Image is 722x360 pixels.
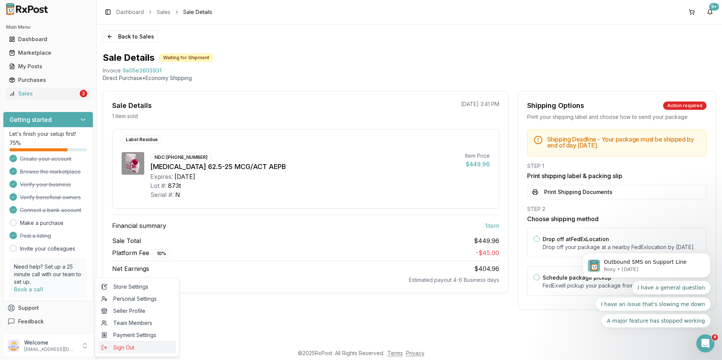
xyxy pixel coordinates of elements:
div: 873t [168,181,181,190]
a: Store Settings [98,281,176,293]
div: $449.96 [465,160,490,169]
button: Sign Out [98,341,176,354]
div: NDC: [PHONE_NUMBER] [150,153,212,162]
div: STEP 1 [527,162,707,170]
label: Schedule package pickup [543,274,611,281]
div: 2 [80,90,87,97]
button: Marketplace [3,47,93,59]
button: Dashboard [3,33,93,45]
p: 1 item sold [112,112,138,120]
span: $449.96 [474,236,499,245]
p: FedEx will pickup your package from your location. [543,282,700,289]
span: 9 [712,334,718,340]
h3: Getting started [9,115,52,124]
a: Book a call [14,286,43,292]
a: Privacy [406,350,424,356]
button: Support [3,301,93,315]
span: Financial summary [112,221,166,230]
h1: Sale Details [103,52,154,64]
div: Lot #: [150,181,167,190]
div: Expires: [150,172,173,181]
span: $404.96 [474,265,499,272]
span: Net Earnings [112,264,149,273]
p: Drop off your package at a nearby FedEx location by [DATE] . [543,243,700,251]
div: Serial #: [150,190,174,199]
a: Make a purchase [20,219,63,227]
button: My Posts [3,60,93,72]
a: Terms [387,350,403,356]
button: Feedback [3,315,93,328]
div: My Posts [9,63,87,70]
div: N [175,190,180,199]
div: Dashboard [9,35,87,43]
div: Marketplace [9,49,87,57]
span: Sign Out [101,344,173,351]
iframe: Intercom notifications message [571,242,722,340]
div: Sales [9,90,78,97]
a: My Posts [6,60,90,73]
a: Seller Profile [98,305,176,317]
a: Invite your colleagues [20,245,75,252]
a: Purchases [6,73,90,87]
div: [MEDICAL_DATA] 62.5-25 MCG/ACT AEPB [150,162,459,172]
img: Anoro Ellipta 62.5-25 MCG/ACT AEPB [122,152,144,175]
div: Invoice [103,67,121,74]
span: Connect a bank account [20,206,81,214]
div: [DATE] [174,172,195,181]
span: Browse the marketplace [20,168,81,175]
div: Shipping Options [527,100,584,111]
label: Drop off at FedEx Location [543,236,609,242]
h5: Shipping Deadline - Your package must be shipped by end of day [DATE] . [547,136,700,148]
p: Need help? Set up a 25 minute call with our team to set up. [14,263,82,286]
button: Print Shipping Documents [527,185,707,199]
a: Payment Settings [98,329,176,341]
div: Estimated payout 4-6 Business days [112,276,499,284]
span: Verify beneficial owners [20,194,81,201]
span: Seller Profile [101,307,173,315]
h3: Print shipping label & packing slip [527,171,707,180]
div: Waiting for Shipment [159,54,213,62]
a: Personal Settings [98,293,176,305]
a: Sales2 [6,87,90,100]
a: Dashboard [116,8,144,16]
span: Team Members [101,319,173,327]
span: 75 % [9,139,21,147]
a: Dashboard [6,32,90,46]
button: Back to Sales [103,31,158,43]
div: 9+ [709,3,719,11]
span: Verify your business [20,181,71,188]
span: Personal Settings [101,295,173,303]
a: Team Members [98,317,176,329]
iframe: Intercom live chat [696,334,714,352]
span: Store Settings [101,283,173,291]
p: Direct Purchase • Economy Shipping [103,74,716,82]
div: STEP 2 [527,205,707,213]
span: Sale Total [112,236,141,245]
button: Purchases [3,74,93,86]
div: Sale Details [112,100,152,111]
h3: Choose shipping method [527,214,707,223]
div: Purchases [9,76,87,84]
nav: breadcrumb [116,8,212,16]
span: 9a05e3603931 [122,67,162,74]
button: Sales2 [3,88,93,100]
h2: Main Menu [6,24,90,30]
button: 9+ [704,6,716,18]
p: [DATE] 3:41 PM [461,100,499,108]
span: Payment Settings [101,331,173,339]
img: RxPost Logo [3,3,51,15]
div: Action required [663,102,707,110]
span: 1 item [485,221,499,230]
div: 10 % [153,249,170,258]
span: Create your account [20,155,71,163]
div: Print your shipping label and choose how to send your package [527,113,707,121]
